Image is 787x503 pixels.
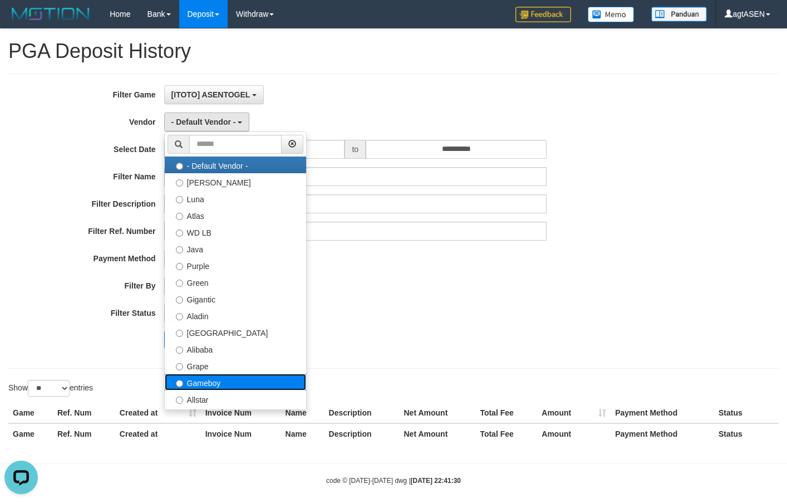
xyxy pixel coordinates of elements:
[165,223,306,240] label: WD LB
[326,477,461,485] small: code © [DATE]-[DATE] dwg |
[165,307,306,324] label: Aladin
[176,346,183,354] input: Alibaba
[8,6,93,22] img: MOTION_logo.png
[53,403,115,423] th: Ref. Num
[53,423,115,444] th: Ref. Num
[165,390,306,407] label: Allstar
[8,380,93,397] label: Show entries
[651,7,707,22] img: panduan.png
[165,340,306,357] label: Alibaba
[165,240,306,257] label: Java
[115,423,201,444] th: Created at
[281,423,324,444] th: Name
[588,7,634,22] img: Button%20Memo.svg
[165,207,306,223] label: Atlas
[171,118,236,126] span: - Default Vendor -
[176,163,183,170] input: - Default Vendor -
[8,403,53,423] th: Game
[176,246,183,253] input: Java
[165,374,306,390] label: Gameboy
[411,477,461,485] strong: [DATE] 22:41:30
[115,403,201,423] th: Created at
[611,423,714,444] th: Payment Method
[515,7,571,22] img: Feedback.jpg
[176,280,183,287] input: Green
[537,403,611,423] th: Amount
[537,423,611,444] th: Amount
[176,330,183,337] input: [GEOGRAPHIC_DATA]
[165,357,306,374] label: Grape
[399,403,475,423] th: Net Amount
[28,380,70,397] select: Showentries
[165,173,306,190] label: [PERSON_NAME]
[176,196,183,203] input: Luna
[714,423,779,444] th: Status
[281,403,324,423] th: Name
[201,423,281,444] th: Invoice Num
[345,140,366,159] span: to
[714,403,779,423] th: Status
[8,40,779,62] h1: PGA Deposit History
[176,363,183,370] input: Grape
[475,403,537,423] th: Total Fee
[611,403,714,423] th: Payment Method
[176,229,183,237] input: WD LB
[176,296,183,304] input: Gigantic
[165,324,306,340] label: [GEOGRAPHIC_DATA]
[324,423,400,444] th: Description
[176,380,183,387] input: Gameboy
[165,157,306,173] label: - Default Vendor -
[164,113,250,131] button: - Default Vendor -
[171,90,250,99] span: [ITOTO] ASENTOGEL
[475,423,537,444] th: Total Fee
[176,213,183,220] input: Atlas
[165,407,306,424] label: Xtr
[165,257,306,274] label: Purple
[176,397,183,404] input: Allstar
[165,274,306,290] label: Green
[176,179,183,187] input: [PERSON_NAME]
[4,4,38,38] button: Open LiveChat chat widget
[399,423,475,444] th: Net Amount
[165,190,306,207] label: Luna
[176,313,183,320] input: Aladin
[324,403,400,423] th: Description
[165,290,306,307] label: Gigantic
[164,85,264,104] button: [ITOTO] ASENTOGEL
[176,263,183,270] input: Purple
[201,403,281,423] th: Invoice Num
[8,423,53,444] th: Game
